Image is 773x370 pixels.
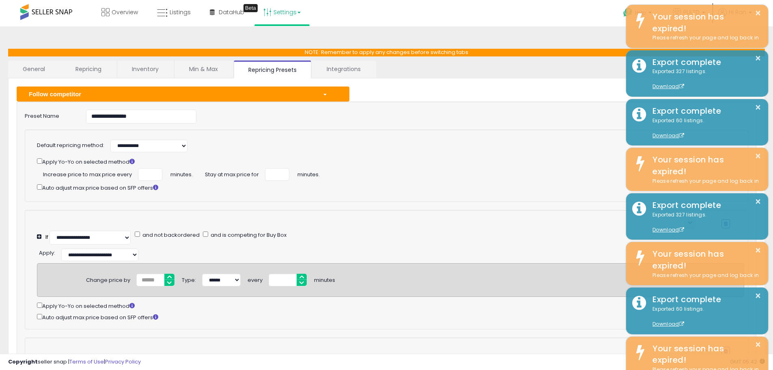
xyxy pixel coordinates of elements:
div: Tooltip anchor [243,4,258,12]
span: Increase price to max price every [43,168,132,179]
div: Your session has expired! [646,11,762,34]
a: Terms of Use [69,358,104,366]
div: Follow competitor [23,90,317,98]
div: Auto adjust max price based on SFP offers [37,312,744,322]
div: Your session has expired! [646,248,762,271]
a: Download [652,226,684,233]
label: Default repricing method: [37,142,104,149]
button: × [755,340,761,350]
button: × [755,245,761,255]
a: Integrations [312,61,375,78]
span: Listings [170,8,191,16]
a: Download [652,320,684,327]
button: × [755,102,761,113]
button: × [755,151,761,161]
button: Follow competitor [17,87,349,102]
div: : [39,247,55,257]
div: seller snap | | [8,358,141,366]
button: × [755,8,761,18]
a: Download [652,132,684,139]
div: Change price by [86,274,130,284]
div: Apply Yo-Yo on selected method [37,301,744,310]
span: Apply [39,249,54,257]
button: × [755,53,761,63]
div: Export complete [646,56,762,68]
a: Inventory [117,61,173,78]
p: NOTE: Remember to apply any changes before switching tabs [8,49,765,56]
div: Exported 60 listings. [646,305,762,328]
span: minutes. [170,168,193,179]
div: Export complete [646,199,762,211]
div: Exported 327 listings. [646,211,762,234]
i: Get Help [623,7,633,17]
div: Apply Yo-Yo on selected method [37,157,730,166]
a: Min & Max [174,61,233,78]
div: Your session has expired! [646,154,762,177]
div: Exported 327 listings. [646,68,762,91]
div: Exported 60 listings. [646,117,762,140]
div: Please refresh your page and log back in [646,34,762,42]
a: Download [652,83,684,90]
span: and is competing for Buy Box [209,231,286,239]
a: Help [617,1,660,26]
button: × [755,197,761,207]
a: General [8,61,60,78]
div: Export complete [646,294,762,305]
a: Repricing Presets [234,61,311,78]
label: Preset Name [19,110,80,120]
div: Please refresh your page and log back in [646,177,762,185]
span: Overview [112,8,138,16]
span: Stay at max price for [205,168,259,179]
div: Your session has expired! [646,343,762,366]
div: Type: [182,274,196,284]
strong: Copyright [8,358,38,366]
span: DataHub [219,8,244,16]
span: minutes. [297,168,320,179]
div: minutes [314,274,335,284]
a: Repricing [61,61,116,78]
button: × [755,291,761,301]
a: Privacy Policy [105,358,141,366]
div: Please refresh your page and log back in [646,272,762,279]
div: Auto adjust max price based on SFP offers [37,183,730,192]
span: and not backordered [141,231,200,239]
div: every [248,274,263,284]
div: Export complete [646,105,762,117]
